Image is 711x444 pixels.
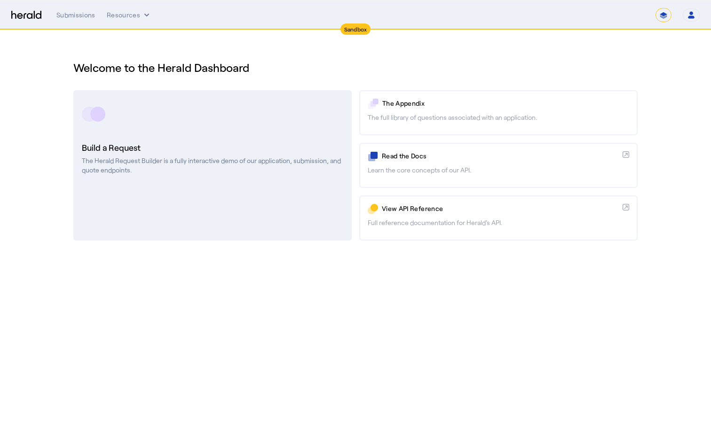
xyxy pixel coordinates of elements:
a: The AppendixThe full library of questions associated with an application. [359,90,638,135]
p: The full library of questions associated with an application. [368,113,629,122]
a: Build a RequestThe Herald Request Builder is a fully interactive demo of our application, submiss... [73,90,352,241]
p: Read the Docs [382,151,619,161]
img: Herald Logo [11,11,41,20]
div: Sandbox [340,23,371,35]
p: Full reference documentation for Herald's API. [368,218,629,227]
h3: Build a Request [82,141,343,154]
h1: Welcome to the Herald Dashboard [73,60,638,75]
p: The Appendix [382,99,629,108]
div: Submissions [56,10,95,20]
p: Learn the core concepts of our API. [368,165,629,175]
p: The Herald Request Builder is a fully interactive demo of our application, submission, and quote ... [82,156,343,175]
p: View API Reference [382,204,619,213]
a: Read the DocsLearn the core concepts of our API. [359,143,638,188]
button: Resources dropdown menu [107,10,151,20]
a: View API ReferenceFull reference documentation for Herald's API. [359,195,638,241]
